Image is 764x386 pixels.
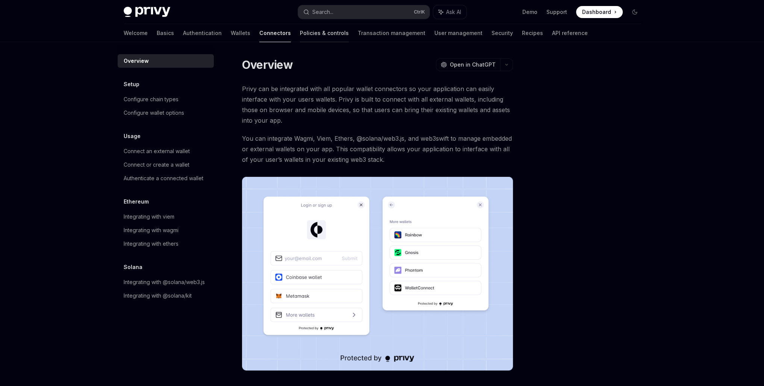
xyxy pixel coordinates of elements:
a: Integrating with ethers [118,237,214,251]
a: Authentication [183,24,222,42]
a: Integrating with @solana/web3.js [118,275,214,289]
button: Toggle dark mode [629,6,641,18]
a: Connect or create a wallet [118,158,214,172]
a: Policies & controls [300,24,349,42]
a: Transaction management [358,24,425,42]
a: Integrating with @solana/kit [118,289,214,302]
div: Connect or create a wallet [124,160,189,169]
h5: Setup [124,80,139,89]
span: Dashboard [582,8,611,16]
a: Support [546,8,567,16]
div: Integrating with viem [124,212,174,221]
div: Integrating with @solana/kit [124,291,192,300]
h5: Usage [124,132,141,141]
a: Basics [157,24,174,42]
span: Ctrl K [414,9,425,15]
span: Privy can be integrated with all popular wallet connectors so your application can easily interfa... [242,84,513,126]
a: Wallets [231,24,250,42]
a: Integrating with wagmi [118,223,214,237]
div: Integrating with @solana/web3.js [124,278,205,287]
button: Ask AI [433,5,466,19]
span: You can integrate Wagmi, Viem, Ethers, @solana/web3.js, and web3swift to manage embedded or exter... [242,133,513,165]
a: API reference [552,24,588,42]
h5: Solana [124,263,142,272]
img: Connectors3 [242,177,513,371]
a: Connectors [259,24,291,42]
img: dark logo [124,7,170,17]
div: Search... [312,8,333,17]
h1: Overview [242,58,293,71]
a: Configure chain types [118,93,214,106]
a: Dashboard [576,6,623,18]
h5: Ethereum [124,197,149,206]
a: Integrating with viem [118,210,214,223]
a: Demo [522,8,537,16]
a: Welcome [124,24,148,42]
div: Overview [124,56,149,65]
a: Security [492,24,513,42]
div: Authenticate a connected wallet [124,174,203,183]
span: Ask AI [446,8,461,16]
div: Configure wallet options [124,108,184,117]
a: Recipes [522,24,543,42]
div: Integrating with wagmi [124,226,179,235]
a: Configure wallet options [118,106,214,120]
div: Configure chain types [124,95,179,104]
a: Authenticate a connected wallet [118,172,214,185]
div: Connect an external wallet [124,147,190,156]
span: Open in ChatGPT [450,61,496,68]
button: Search...CtrlK [298,5,430,19]
a: User management [434,24,483,42]
a: Overview [118,54,214,68]
div: Integrating with ethers [124,239,179,248]
a: Connect an external wallet [118,144,214,158]
button: Open in ChatGPT [436,58,500,71]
